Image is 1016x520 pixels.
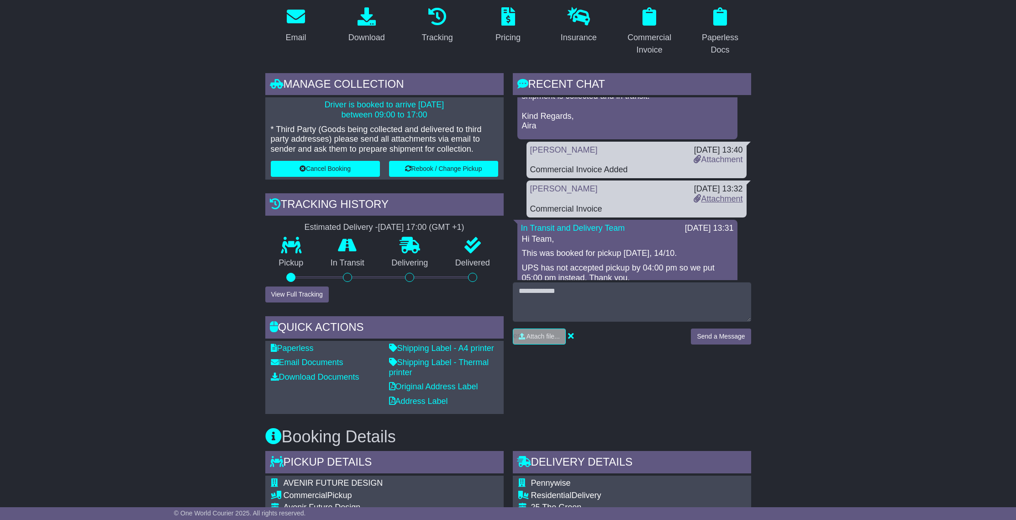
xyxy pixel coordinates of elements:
[265,316,504,341] div: Quick Actions
[389,358,489,377] a: Shipping Label - Thermal printer
[694,155,742,164] a: Attachment
[531,491,746,501] div: Delivery
[490,4,526,47] a: Pricing
[284,478,383,488] span: AVENIR FUTURE DESIGN
[442,258,504,268] p: Delivered
[421,32,453,44] div: Tracking
[265,193,504,218] div: Tracking history
[530,145,598,154] a: [PERSON_NAME]
[513,73,751,98] div: RECENT CHAT
[271,358,343,367] a: Email Documents
[271,161,380,177] button: Cancel Booking
[522,263,733,283] p: UPS has not accepted pickup by 04:00 pm so we put 05:00 pm instead. Thank you.
[561,32,597,44] div: Insurance
[378,258,442,268] p: Delivering
[265,428,751,446] h3: Booking Details
[691,329,751,345] button: Send a Message
[530,204,743,214] div: Commercial Invoice
[521,223,625,233] a: In Transit and Delivery Team
[265,73,504,98] div: Manage collection
[690,4,751,59] a: Paperless Docs
[265,223,504,233] div: Estimated Delivery -
[348,32,385,44] div: Download
[530,184,598,193] a: [PERSON_NAME]
[389,161,498,177] button: Rebook / Change Pickup
[271,372,359,382] a: Download Documents
[555,4,603,47] a: Insurance
[285,32,306,44] div: Email
[265,451,504,476] div: Pickup Details
[416,4,458,47] a: Tracking
[317,258,378,268] p: In Transit
[284,503,459,513] div: Avenir Future Design
[694,184,742,194] div: [DATE] 13:32
[284,491,327,500] span: Commercial
[389,382,478,391] a: Original Address Label
[265,287,329,302] button: View Full Tracking
[279,4,312,47] a: Email
[619,4,680,59] a: Commercial Invoice
[695,32,745,56] div: Paperless Docs
[625,32,674,56] div: Commercial Invoice
[271,125,498,154] p: * Third Party (Goods being collected and delivered to third party addresses) please send all atta...
[265,258,317,268] p: Pickup
[271,344,314,353] a: Paperless
[522,234,733,244] p: Hi Team,
[694,194,742,203] a: Attachment
[389,344,494,353] a: Shipping Label - A4 printer
[389,397,448,406] a: Address Label
[378,223,464,233] div: [DATE] 17:00 (GMT +1)
[284,491,459,501] div: Pickup
[271,100,498,120] p: Driver is booked to arrive [DATE] between 09:00 to 17:00
[531,491,572,500] span: Residential
[685,223,734,233] div: [DATE] 13:31
[531,478,571,488] span: Pennywise
[513,451,751,476] div: Delivery Details
[694,145,742,155] div: [DATE] 13:40
[495,32,521,44] div: Pricing
[531,503,746,513] div: 25 The Green
[174,509,306,517] span: © One World Courier 2025. All rights reserved.
[530,165,743,175] div: Commercial Invoice Added
[522,249,733,259] p: This was booked for pickup [DATE], 14/10.
[342,4,391,47] a: Download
